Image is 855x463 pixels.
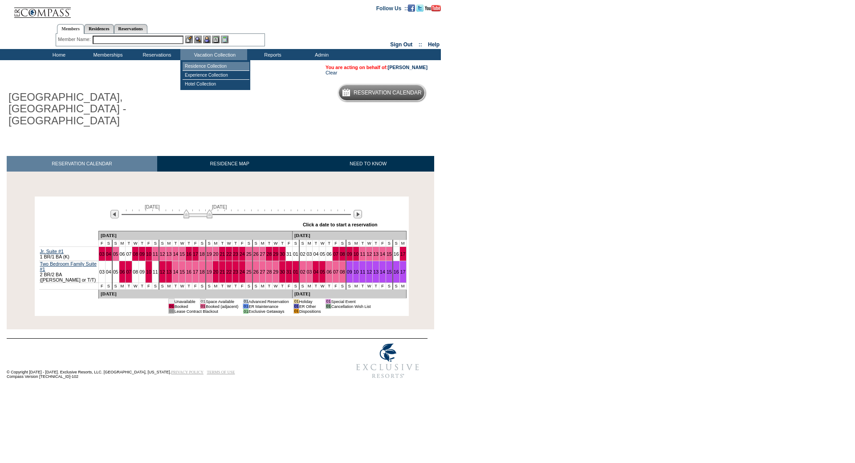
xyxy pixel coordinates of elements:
a: 24 [240,251,245,257]
td: T [373,283,379,290]
td: S [199,283,205,290]
a: 24 [240,269,245,275]
td: F [333,283,339,290]
td: Exclusive Getaways [248,309,289,314]
td: Unavailable [174,299,195,304]
td: Booked (adjacent) [206,304,239,309]
img: Become our fan on Facebook [408,4,415,12]
a: 04 [313,251,318,257]
a: 08 [340,269,345,275]
td: M [119,240,126,247]
a: 22 [226,269,232,275]
h1: [GEOGRAPHIC_DATA], [GEOGRAPHIC_DATA] - [GEOGRAPHIC_DATA] [7,90,206,128]
td: F [192,240,199,247]
td: Reservations [131,49,180,60]
td: 01 [169,299,174,304]
td: M [259,240,266,247]
a: 06 [326,269,332,275]
img: Next [354,210,362,218]
a: 10 [354,269,359,275]
td: Reports [247,49,296,60]
a: Members [57,24,84,34]
td: 01 [326,299,331,304]
a: PRIVACY POLICY [171,370,204,374]
td: M [399,283,406,290]
a: 17 [400,251,406,257]
a: 03 [307,251,312,257]
a: 29 [273,251,278,257]
a: 14 [173,251,178,257]
td: W [366,283,373,290]
td: S [199,240,205,247]
a: 01 [293,269,298,275]
a: 06 [326,251,332,257]
td: S [346,283,353,290]
td: 2 BR/2 BA ([PERSON_NAME] or T/T) [39,261,99,283]
a: 05 [113,251,118,257]
td: S [152,283,159,290]
td: S [299,240,306,247]
img: b_calculator.gif [221,36,228,43]
td: F [98,240,105,247]
td: T [373,240,379,247]
td: Lease Contract Blackout [174,309,238,314]
img: Reservations [212,36,220,43]
a: TERMS OF USE [207,370,235,374]
td: Residence Collection [183,62,249,71]
td: M [166,283,172,290]
a: Reservations [114,24,147,33]
td: W [273,240,279,247]
a: 11 [360,269,365,275]
td: Experience Collection [183,71,249,80]
td: W [273,283,279,290]
a: 16 [186,251,191,257]
a: 15 [179,251,185,257]
td: T [126,283,132,290]
a: 01 [293,251,298,257]
a: Two Bedroom Family Suite #1 [40,261,97,272]
a: 13 [167,269,172,275]
a: 09 [139,251,145,257]
td: T [359,240,366,247]
td: S [206,240,212,247]
td: T [219,240,226,247]
td: T [326,240,333,247]
td: Cancellation Wish List [331,304,370,309]
td: S [252,283,259,290]
td: 01 [243,309,248,314]
a: Follow us on Twitter [416,5,423,10]
td: F [333,240,339,247]
a: 02 [300,269,305,275]
a: Clear [326,70,337,75]
td: T [266,283,273,290]
a: 15 [179,269,185,275]
td: S [393,283,399,290]
img: Exclusive Resorts [348,339,427,383]
td: T [186,240,192,247]
a: 17 [193,251,198,257]
a: 23 [233,269,238,275]
td: S [292,283,299,290]
td: T [313,283,319,290]
img: b_edit.gif [185,36,193,43]
td: S [152,240,159,247]
td: S [299,283,306,290]
td: Advanced Reservation [248,299,289,304]
td: T [232,240,239,247]
a: Sign Out [390,41,412,48]
a: 18 [199,269,205,275]
td: Special Event [331,299,370,304]
td: T [326,283,333,290]
a: 17 [193,269,198,275]
td: T [126,240,132,247]
td: 01 [293,309,299,314]
td: S [245,240,252,247]
td: S [159,283,166,290]
td: S [339,283,346,290]
img: Follow us on Twitter [416,4,423,12]
a: 12 [366,251,372,257]
td: T [279,283,286,290]
a: 08 [133,269,138,275]
a: Residences [84,24,114,33]
td: F [239,240,246,247]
